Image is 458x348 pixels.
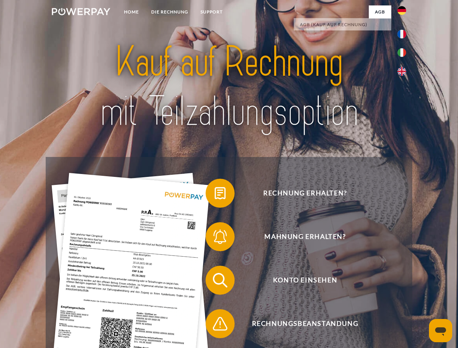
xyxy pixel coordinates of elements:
[397,67,406,76] img: en
[397,6,406,15] img: de
[206,179,394,208] button: Rechnung erhalten?
[397,48,406,57] img: it
[69,35,389,139] img: title-powerpay_de.svg
[145,5,194,18] a: DIE RECHNUNG
[216,179,394,208] span: Rechnung erhalten?
[216,222,394,251] span: Mahnung erhalten?
[211,228,229,246] img: qb_bell.svg
[52,8,110,15] img: logo-powerpay-white.svg
[206,266,394,295] button: Konto einsehen
[429,319,452,342] iframe: Schaltfläche zum Öffnen des Messaging-Fensters
[206,309,394,338] button: Rechnungsbeanstandung
[118,5,145,18] a: Home
[211,184,229,202] img: qb_bill.svg
[294,18,391,31] a: AGB (Kauf auf Rechnung)
[369,5,391,18] a: agb
[216,266,394,295] span: Konto einsehen
[216,309,394,338] span: Rechnungsbeanstandung
[211,315,229,333] img: qb_warning.svg
[194,5,229,18] a: SUPPORT
[211,271,229,289] img: qb_search.svg
[397,30,406,38] img: fr
[206,222,394,251] button: Mahnung erhalten?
